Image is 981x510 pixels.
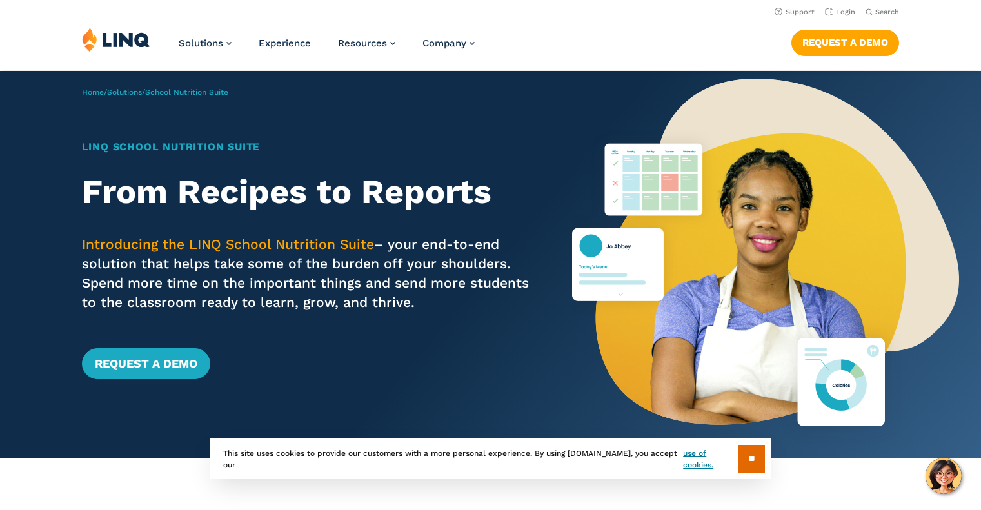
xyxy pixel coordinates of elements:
[866,7,899,17] button: Open Search Bar
[82,348,210,379] a: Request a Demo
[82,236,374,252] span: Introducing the LINQ School Nutrition Suite
[210,438,771,479] div: This site uses cookies to provide our customers with a more personal experience. By using [DOMAIN...
[572,71,959,458] img: Nutrition Suite Launch
[107,88,142,97] a: Solutions
[82,235,533,312] p: – your end-to-end solution that helps take some of the burden off your shoulders. Spend more time...
[179,37,223,49] span: Solutions
[82,27,150,52] img: LINQ | K‑12 Software
[82,88,104,97] a: Home
[338,37,395,49] a: Resources
[82,173,533,211] h2: From Recipes to Reports
[926,458,962,494] button: Hello, have a question? Let’s chat.
[179,37,232,49] a: Solutions
[875,8,899,16] span: Search
[683,447,738,471] a: use of cookies.
[145,88,228,97] span: School Nutrition Suite
[422,37,466,49] span: Company
[82,88,228,97] span: / /
[775,8,815,16] a: Support
[791,30,899,55] a: Request a Demo
[422,37,475,49] a: Company
[179,27,475,70] nav: Primary Navigation
[338,37,387,49] span: Resources
[82,139,533,155] h1: LINQ School Nutrition Suite
[791,27,899,55] nav: Button Navigation
[825,8,855,16] a: Login
[259,37,311,49] a: Experience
